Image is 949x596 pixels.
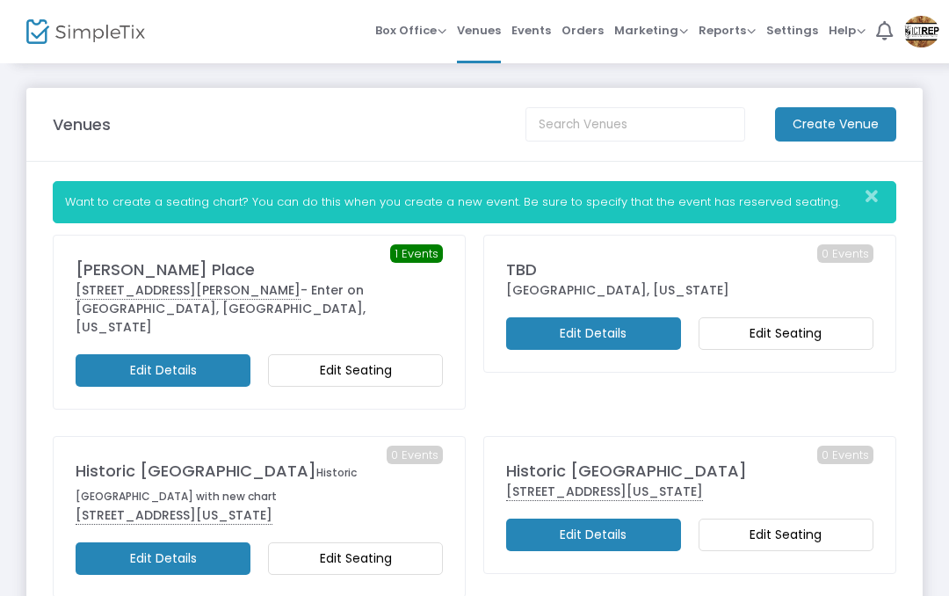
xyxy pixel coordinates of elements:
button: Close [860,182,895,211]
div: - Enter on [GEOGRAPHIC_DATA], [GEOGRAPHIC_DATA], [US_STATE] [76,281,443,337]
m-button: Edit Seating [699,519,873,551]
span: Events [511,8,551,53]
div: Historic [GEOGRAPHIC_DATA] [76,459,443,506]
m-button: Edit Details [506,519,681,551]
span: 0 Events [387,446,443,465]
m-button: Edit Seating [268,542,443,575]
span: 0 Events [817,446,873,465]
div: [PERSON_NAME] Place [76,258,443,281]
span: Historic [GEOGRAPHIC_DATA] with new chart [76,465,357,504]
span: Venues [457,8,501,53]
div: Want to create a seating chart? You can do this when you create a new event. Be sure to specify t... [53,181,896,223]
span: 1 Events [390,244,443,264]
span: Orders [561,8,604,53]
m-button: Edit Details [76,542,250,575]
span: Marketing [614,22,688,39]
input: Search Venues [525,107,745,142]
m-button: Edit Details [76,354,250,387]
div: TBD [506,258,873,281]
span: 0 Events [817,244,873,264]
span: Settings [766,8,818,53]
m-button: Edit Seating [699,317,873,350]
m-button: Edit Seating [268,354,443,387]
m-button: Edit Details [506,317,681,350]
span: Help [829,22,866,39]
m-button: Create Venue [775,107,896,142]
span: Reports [699,22,756,39]
div: [GEOGRAPHIC_DATA], [US_STATE] [506,281,873,300]
div: Historic [GEOGRAPHIC_DATA] [506,459,873,483]
m-panel-title: Venues [53,113,111,136]
span: Box Office [375,22,446,39]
